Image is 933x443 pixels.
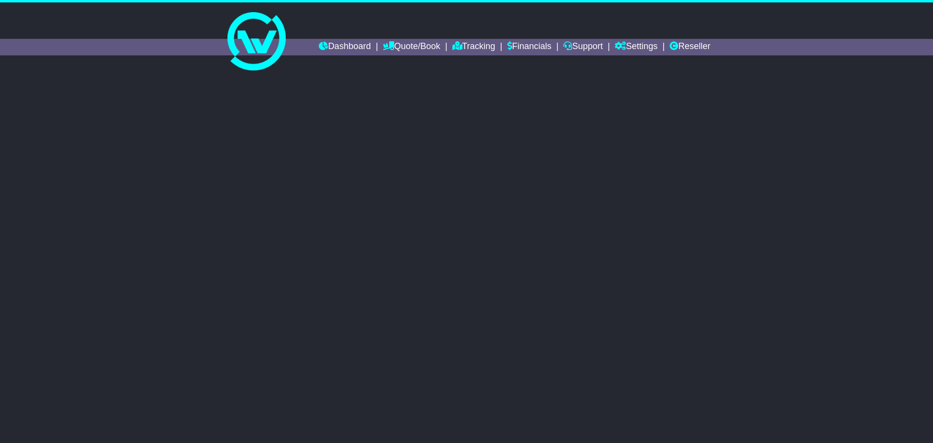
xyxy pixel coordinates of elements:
[452,39,495,55] a: Tracking
[615,39,657,55] a: Settings
[507,39,552,55] a: Financials
[319,39,371,55] a: Dashboard
[670,39,710,55] a: Reseller
[383,39,440,55] a: Quote/Book
[563,39,603,55] a: Support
